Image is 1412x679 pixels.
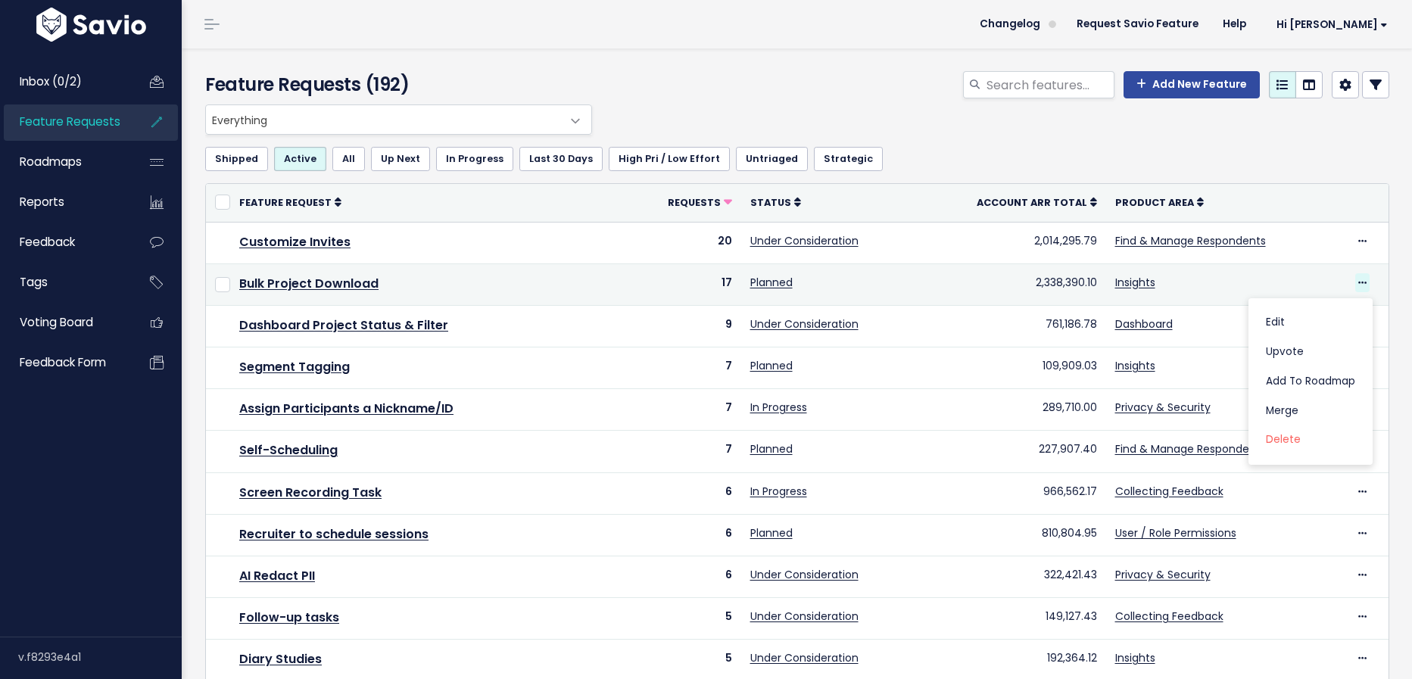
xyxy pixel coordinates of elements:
[1211,13,1258,36] a: Help
[1064,13,1211,36] a: Request Savio Feature
[750,400,807,415] a: In Progress
[927,389,1105,431] td: 289,710.00
[634,556,741,598] td: 6
[977,195,1097,210] a: Account ARR Total
[1115,196,1194,209] span: Product Area
[205,147,268,171] a: Shipped
[4,225,126,260] a: Feedback
[436,147,513,171] a: In Progress
[4,64,126,99] a: Inbox (0/2)
[750,195,801,210] a: Status
[750,525,793,540] a: Planned
[1124,71,1260,98] a: Add New Feature
[4,104,126,139] a: Feature Requests
[1255,308,1367,338] a: Edit
[20,73,82,89] span: Inbox (0/2)
[750,358,793,373] a: Planned
[239,358,350,375] a: Segment Tagging
[20,354,106,370] span: Feedback form
[1115,609,1223,624] a: Collecting Feedback
[634,472,741,514] td: 6
[20,154,82,170] span: Roadmaps
[927,514,1105,556] td: 810,804.95
[750,567,859,582] a: Under Consideration
[18,637,182,677] div: v.f8293e4a1
[1258,13,1400,36] a: Hi [PERSON_NAME]
[1115,400,1211,415] a: Privacy & Security
[1276,19,1388,30] span: Hi [PERSON_NAME]
[20,114,120,129] span: Feature Requests
[750,196,791,209] span: Status
[750,316,859,332] a: Under Consideration
[609,147,730,171] a: High Pri / Low Effort
[239,233,351,251] a: Customize Invites
[634,263,741,305] td: 17
[239,525,429,543] a: Recruiter to schedule sessions
[634,347,741,389] td: 7
[4,145,126,179] a: Roadmaps
[1115,358,1155,373] a: Insights
[1115,441,1266,456] a: Find & Manage Respondents
[977,196,1087,209] span: Account ARR Total
[927,222,1105,263] td: 2,014,295.79
[239,609,339,626] a: Follow-up tasks
[239,400,454,417] a: Assign Participants a Nickname/ID
[33,8,150,42] img: logo-white.9d6f32f41409.svg
[239,650,322,668] a: Diary Studies
[1255,425,1367,455] a: Delete
[20,234,75,250] span: Feedback
[20,274,48,290] span: Tags
[750,233,859,248] a: Under Consideration
[332,147,365,171] a: All
[239,484,382,501] a: Screen Recording Task
[927,556,1105,598] td: 322,421.43
[239,275,379,292] a: Bulk Project Download
[1255,396,1367,425] a: Merge
[634,598,741,640] td: 5
[736,147,808,171] a: Untriaged
[239,196,332,209] span: Feature Request
[1255,366,1367,396] a: Add to Roadmap
[668,195,732,210] a: Requests
[1115,195,1204,210] a: Product Area
[814,147,883,171] a: Strategic
[927,347,1105,389] td: 109,909.03
[750,609,859,624] a: Under Consideration
[927,305,1105,347] td: 761,186.78
[634,305,741,347] td: 9
[205,147,1389,171] ul: Filter feature requests
[205,71,585,98] h4: Feature Requests (192)
[239,316,448,334] a: Dashboard Project Status & Filter
[1115,233,1266,248] a: Find & Manage Respondents
[750,484,807,499] a: In Progress
[1115,484,1223,499] a: Collecting Feedback
[634,514,741,556] td: 6
[927,598,1105,640] td: 149,127.43
[4,185,126,220] a: Reports
[519,147,603,171] a: Last 30 Days
[750,441,793,456] a: Planned
[1115,567,1211,582] a: Privacy & Security
[634,431,741,472] td: 7
[750,275,793,290] a: Planned
[1115,275,1155,290] a: Insights
[4,265,126,300] a: Tags
[634,389,741,431] td: 7
[750,650,859,665] a: Under Consideration
[274,147,326,171] a: Active
[927,431,1105,472] td: 227,907.40
[634,222,741,263] td: 20
[985,71,1114,98] input: Search features...
[927,472,1105,514] td: 966,562.17
[4,305,126,340] a: Voting Board
[1115,316,1173,332] a: Dashboard
[980,19,1040,30] span: Changelog
[206,105,561,134] span: Everything
[20,314,93,330] span: Voting Board
[239,195,341,210] a: Feature Request
[1115,525,1236,540] a: User / Role Permissions
[1255,338,1367,367] a: Upvote
[1115,650,1155,665] a: Insights
[239,441,338,459] a: Self-Scheduling
[20,194,64,210] span: Reports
